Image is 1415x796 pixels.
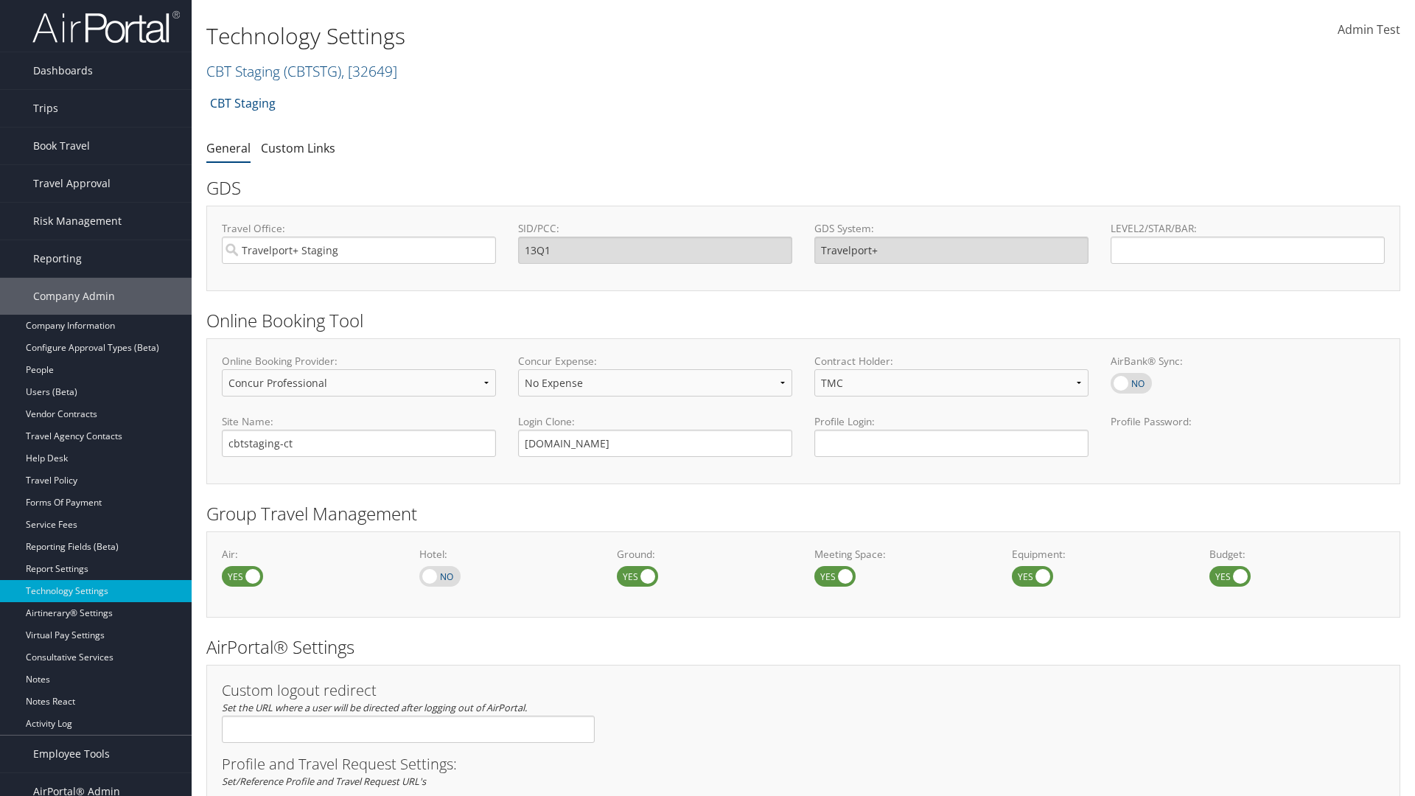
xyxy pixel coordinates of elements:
span: Trips [33,90,58,127]
h2: GDS [206,175,1389,200]
a: Custom Links [261,140,335,156]
h1: Technology Settings [206,21,1002,52]
em: Set the URL where a user will be directed after logging out of AirPortal. [222,701,527,714]
label: Login Clone: [518,414,792,429]
h3: Profile and Travel Request Settings: [222,757,1385,772]
em: Set/Reference Profile and Travel Request URL's [222,775,426,788]
h3: Custom logout redirect [222,683,595,698]
span: Admin Test [1338,21,1400,38]
a: General [206,140,251,156]
label: AirBank® Sync: [1111,354,1385,369]
img: airportal-logo.png [32,10,180,44]
h2: Group Travel Management [206,501,1400,526]
span: Reporting [33,240,82,277]
span: Company Admin [33,278,115,315]
label: AirBank® Sync [1111,373,1152,394]
label: Hotel: [419,547,595,562]
label: Travel Office: [222,221,496,236]
h2: Online Booking Tool [206,308,1400,333]
label: Online Booking Provider: [222,354,496,369]
label: Equipment: [1012,547,1187,562]
span: Book Travel [33,128,90,164]
span: Employee Tools [33,736,110,772]
label: Concur Expense: [518,354,792,369]
span: Travel Approval [33,165,111,202]
span: , [ 32649 ] [341,61,397,81]
a: CBT Staging [210,88,276,118]
label: Ground: [617,547,792,562]
label: LEVEL2/STAR/BAR: [1111,221,1385,236]
label: GDS System: [814,221,1089,236]
label: Profile Password: [1111,414,1385,456]
a: Admin Test [1338,7,1400,53]
span: Dashboards [33,52,93,89]
label: SID/PCC: [518,221,792,236]
label: Air: [222,547,397,562]
label: Profile Login: [814,414,1089,456]
span: ( CBTSTG ) [284,61,341,81]
label: Budget: [1209,547,1385,562]
label: Meeting Space: [814,547,990,562]
h2: AirPortal® Settings [206,635,1400,660]
label: Contract Holder: [814,354,1089,369]
label: Site Name: [222,414,496,429]
a: CBT Staging [206,61,397,81]
input: Profile Login: [814,430,1089,457]
span: Risk Management [33,203,122,240]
